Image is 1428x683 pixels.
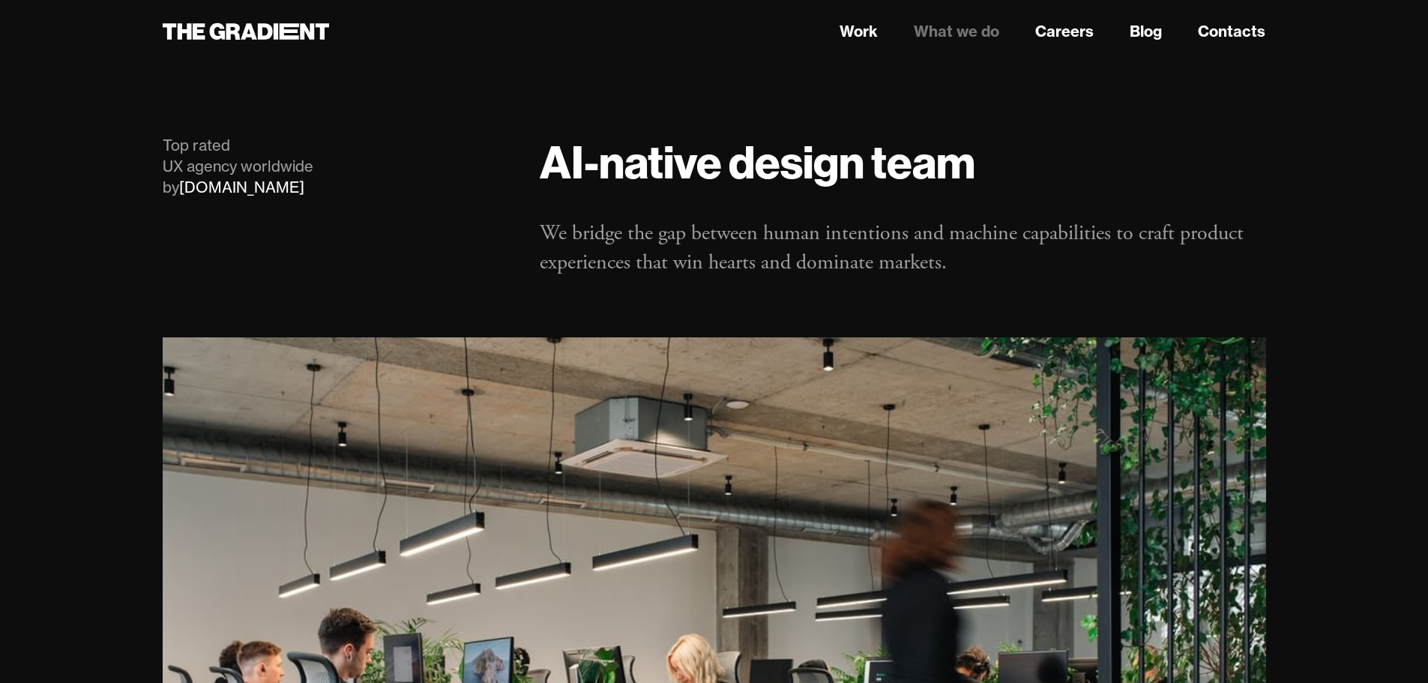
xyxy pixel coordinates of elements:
[914,20,999,43] a: What we do
[1035,20,1094,43] a: Careers
[540,135,1265,189] h1: AI-native design team
[540,219,1265,277] p: We bridge the gap between human intentions and machine capabilities to craft product experiences ...
[840,20,878,43] a: Work
[1198,20,1265,43] a: Contacts
[179,178,304,196] a: [DOMAIN_NAME]
[1130,20,1162,43] a: Blog
[163,135,510,198] div: Top rated UX agency worldwide by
